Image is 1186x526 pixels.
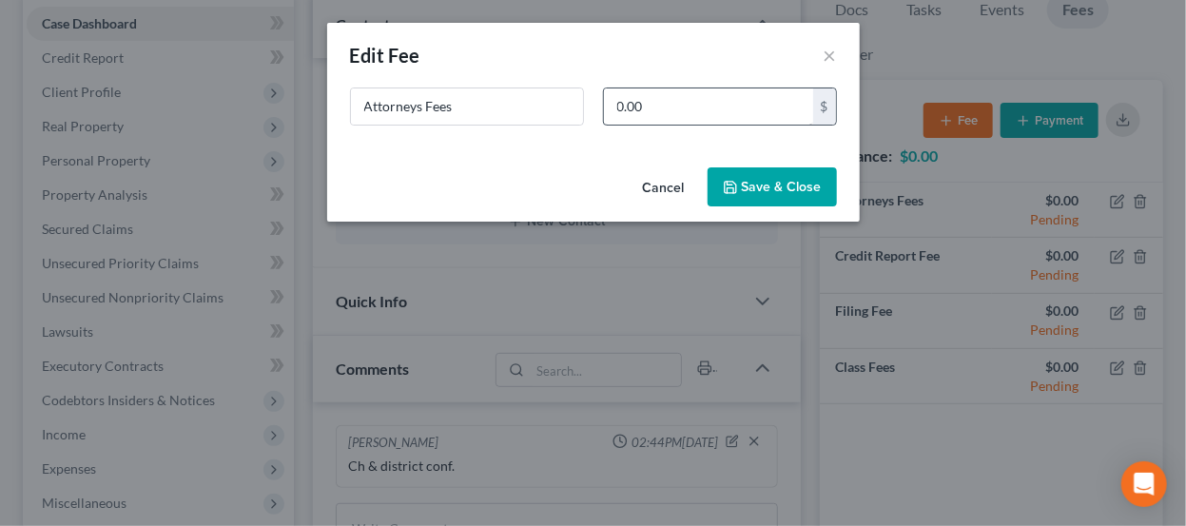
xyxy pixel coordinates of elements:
input: 0.00 [604,88,813,125]
button: × [824,44,837,67]
button: Save & Close [708,167,837,207]
input: Describe... [351,88,583,125]
button: Cancel [628,169,700,207]
div: $ [813,88,836,125]
div: Open Intercom Messenger [1121,461,1167,507]
span: Edit Fee [350,44,420,67]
